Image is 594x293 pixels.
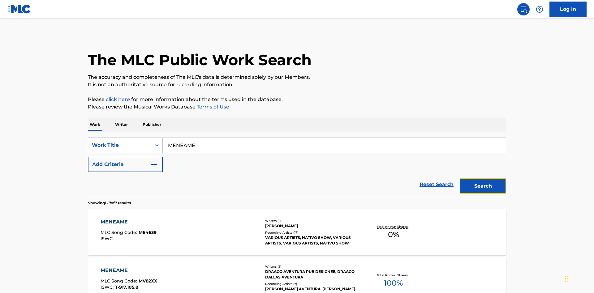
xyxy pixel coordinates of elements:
[416,178,457,191] a: Reset Search
[536,6,543,13] img: help
[141,118,163,131] p: Publisher
[265,269,359,280] div: DRAACO AVENTURA PUB DESIGNEE, DRAACO DALLAS AVENTURA
[101,230,139,235] span: MLC Song Code :
[196,104,229,110] a: Terms of Use
[101,236,115,241] span: ISWC :
[265,282,359,286] div: Recording Artists ( 7 )
[384,278,403,289] span: 100 %
[563,263,594,293] iframe: Chat Widget
[377,224,410,229] p: Total Known Shares:
[88,103,506,111] p: Please review the Musical Works Database
[533,3,546,15] div: Help
[106,96,130,102] a: click here
[88,96,506,103] p: Please for more information about the terms used in the database.
[88,81,506,88] p: It is not an authoritative source for recording information.
[265,230,359,235] div: Recording Artists ( 17 )
[265,235,359,246] div: VARIOUS ARTISTS, NATIVO SHOW, VARIOUS ARTISTS, VARIOUS ARTISTS, NATIVO SHOW
[517,3,530,15] a: Public Search
[377,273,410,278] p: Total Known Shares:
[549,2,587,17] a: Log In
[265,219,359,223] div: Writers ( 1 )
[7,5,31,14] img: MLC Logo
[92,142,148,149] div: Work Title
[88,74,506,81] p: The accuracy and completeness of The MLC's data is determined solely by our Members.
[101,284,115,290] span: ISWC :
[460,178,506,194] button: Search
[520,6,527,13] img: search
[565,270,569,288] div: Drag
[101,278,139,284] span: MLC Song Code :
[265,264,359,269] div: Writers ( 2 )
[88,157,163,172] button: Add Criteria
[115,284,138,290] span: T-917.105.8
[88,138,506,197] form: Search Form
[88,200,131,206] p: Showing 1 - 7 of 7 results
[88,209,506,255] a: MENEAMEMLC Song Code:M64639ISWC:Writers (1)[PERSON_NAME]Recording Artists (17)VARIOUS ARTISTS, NA...
[88,51,312,69] h1: The MLC Public Work Search
[265,223,359,229] div: [PERSON_NAME]
[150,161,158,168] img: 9d2ae6d4665cec9f34b9.svg
[139,230,157,235] span: M64639
[101,267,157,274] div: MENEAME
[388,229,399,240] span: 0 %
[101,218,157,226] div: MENEAME
[88,118,102,131] p: Work
[139,278,157,284] span: MV82XX
[113,118,130,131] p: Writer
